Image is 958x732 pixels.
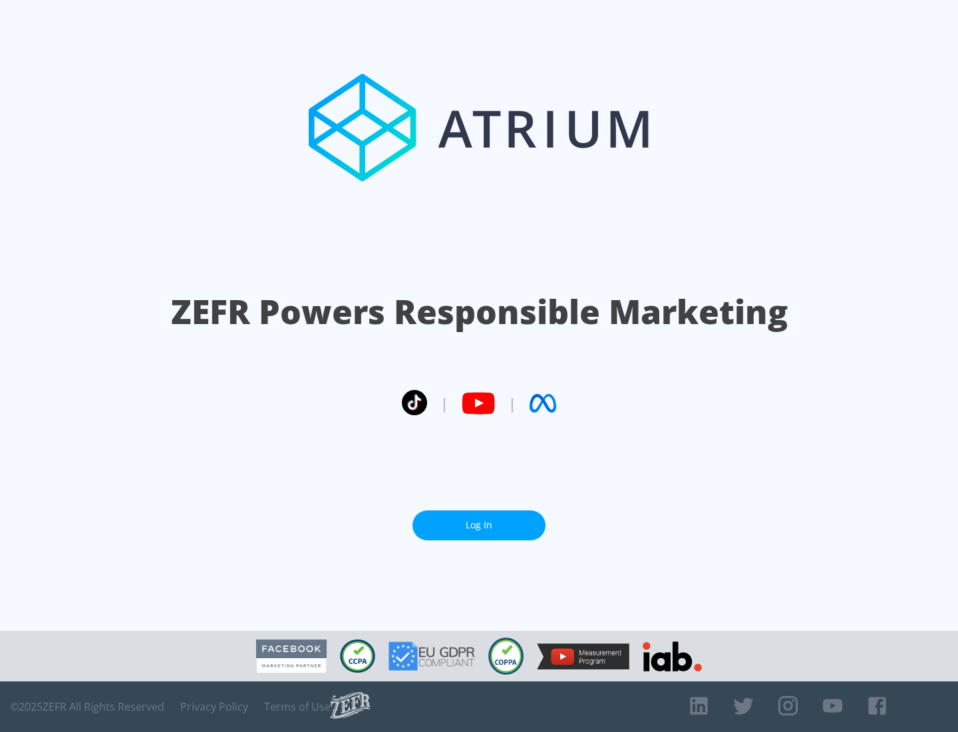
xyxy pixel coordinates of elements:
a: Privacy Policy [180,700,248,713]
img: CCPA Compliant [340,640,375,673]
img: COPPA Compliant [488,638,524,675]
span: | [440,393,448,413]
a: Terms of Use [264,700,331,713]
img: GDPR Compliant [389,641,475,671]
img: IAB [643,641,702,671]
img: Facebook Marketing Partner [256,640,327,673]
img: YouTube Measurement Program [537,643,629,669]
h1: ZEFR Powers Responsible Marketing [171,289,788,335]
span: | [508,393,516,413]
a: Log In [412,510,546,540]
span: © 2025 ZEFR All Rights Reserved [10,700,164,713]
